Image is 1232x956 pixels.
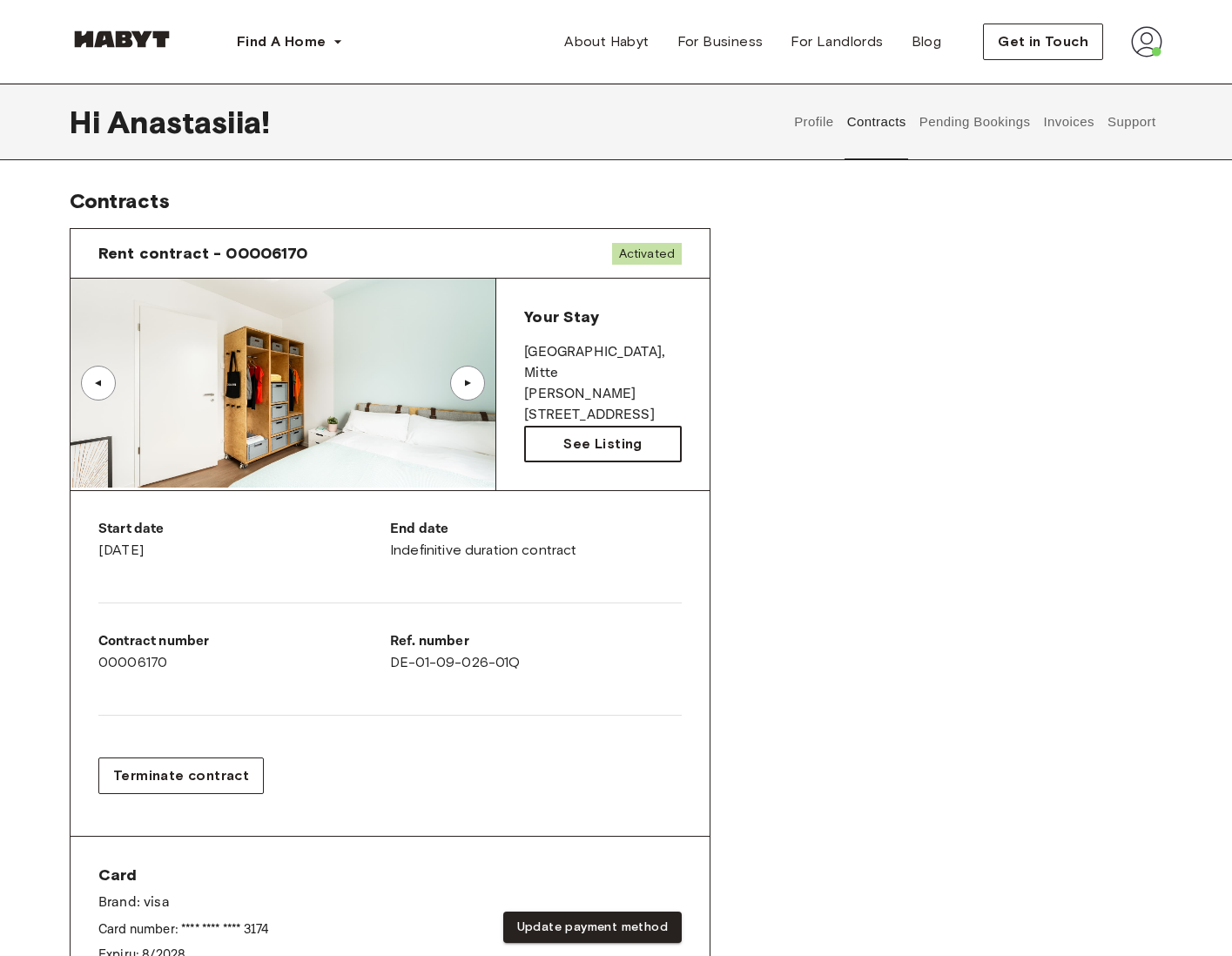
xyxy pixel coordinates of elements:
[70,30,174,48] img: Habyt
[223,24,357,59] button: Find A Home
[792,84,837,160] button: Profile
[524,307,598,327] span: Your Stay
[550,24,663,59] a: About Habyt
[524,384,682,426] p: [PERSON_NAME][STREET_ADDRESS]
[90,378,107,388] div: ▲
[983,24,1103,60] button: Get in Touch
[237,31,326,52] span: Find A Home
[503,912,682,944] button: Update payment method
[612,243,682,265] span: Activated
[663,24,778,59] a: For Business
[459,378,476,388] div: ▲
[98,757,264,794] button: Terminate contract
[564,31,649,52] span: About Habyt
[98,865,269,885] span: Card
[777,24,897,59] a: For Landlords
[70,104,107,140] span: Hi
[390,631,682,652] p: Ref. number
[563,434,642,454] span: See Listing
[677,31,764,52] span: For Business
[70,188,170,213] span: Contracts
[524,426,682,462] a: See Listing
[98,631,390,652] p: Contract number
[898,24,956,59] a: Blog
[390,519,682,561] div: Indefinitive duration contract
[791,31,883,52] span: For Landlords
[1105,84,1158,160] button: Support
[98,519,390,540] p: Start date
[71,279,495,488] img: Image of the room
[998,31,1088,52] span: Get in Touch
[917,84,1033,160] button: Pending Bookings
[912,31,942,52] span: Blog
[524,342,682,384] p: [GEOGRAPHIC_DATA] , Mitte
[788,84,1162,160] div: user profile tabs
[107,104,270,140] span: Anastasiia !
[390,631,682,673] div: DE-01-09-026-01Q
[98,892,269,913] p: Brand: visa
[98,243,308,264] span: Rent contract - 00006170
[98,519,390,561] div: [DATE]
[1041,84,1096,160] button: Invoices
[390,519,682,540] p: End date
[845,84,908,160] button: Contracts
[113,765,249,786] span: Terminate contract
[98,631,390,673] div: 00006170
[1131,26,1162,57] img: avatar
